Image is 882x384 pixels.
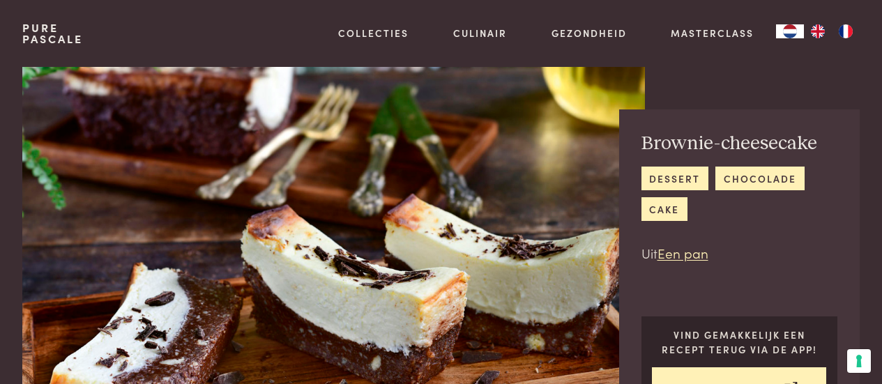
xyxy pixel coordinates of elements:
button: Uw voorkeuren voor toestemming voor trackingtechnologieën [847,349,871,373]
a: chocolade [715,167,804,190]
a: PurePascale [22,22,83,45]
a: Een pan [657,243,708,262]
a: cake [641,197,687,220]
a: dessert [641,167,708,190]
h2: Brownie-cheesecake [641,132,838,156]
div: Language [776,24,804,38]
aside: Language selected: Nederlands [776,24,860,38]
a: Culinair [453,26,507,40]
a: FR [832,24,860,38]
ul: Language list [804,24,860,38]
a: Gezondheid [552,26,627,40]
a: Collecties [338,26,409,40]
p: Uit [641,243,838,263]
a: EN [804,24,832,38]
a: Masterclass [671,26,754,40]
a: NL [776,24,804,38]
p: Vind gemakkelijk een recept terug via de app! [652,328,826,356]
